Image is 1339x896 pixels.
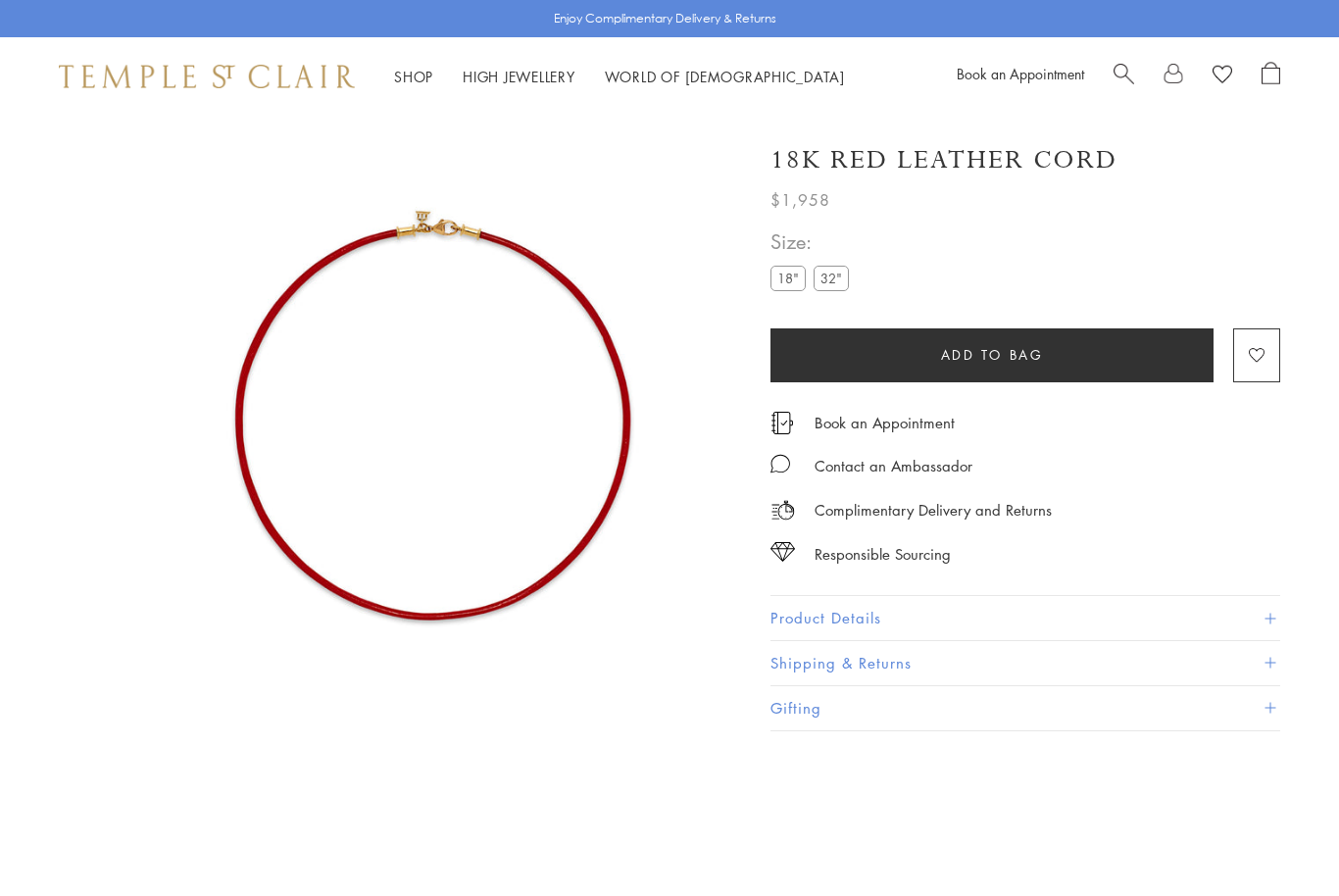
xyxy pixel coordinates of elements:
[815,412,955,433] a: Book an Appointment
[1241,804,1319,876] iframe: Gorgias live chat messenger
[770,328,1214,382] button: Add to bag
[941,344,1044,366] span: Add to bag
[605,67,845,86] a: World of [DEMOGRAPHIC_DATA]World of [DEMOGRAPHIC_DATA]
[770,412,794,434] img: icon_appointment.svg
[814,266,849,290] label: 32"
[957,64,1084,83] a: Book an Appointment
[815,454,972,478] div: Contact an Ambassador
[394,65,845,89] nav: Main navigation
[770,498,795,523] img: icon_delivery.svg
[394,67,433,86] a: ShopShop
[463,67,575,86] a: High JewelleryHigh Jewellery
[815,498,1052,523] p: Complimentary Delivery and Returns
[770,542,795,562] img: icon_sourcing.svg
[770,641,1280,685] button: Shipping & Returns
[554,9,776,28] p: Enjoy Complimentary Delivery & Returns
[59,65,355,88] img: Temple St. Clair
[770,596,1280,640] button: Product Details
[770,454,790,473] img: MessageIcon-01_2.svg
[770,266,806,290] label: 18"
[815,542,951,567] div: Responsible Sourcing
[1213,62,1232,91] a: View Wishlist
[770,143,1117,177] h1: 18K Red Leather Cord
[1262,62,1280,91] a: Open Shopping Bag
[770,686,1280,730] button: Gifting
[770,225,857,258] span: Size:
[770,187,830,213] span: $1,958
[127,116,741,729] img: N00001-RED18
[1114,62,1134,91] a: Search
